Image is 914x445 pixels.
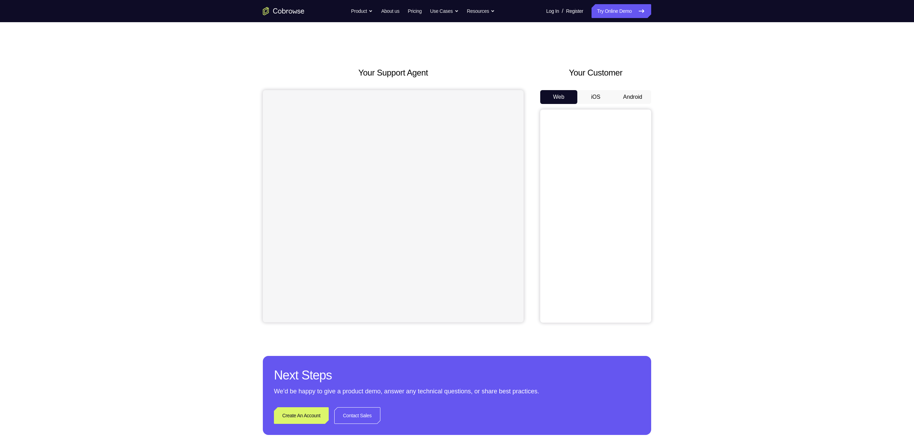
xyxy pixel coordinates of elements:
h2: Your Customer [540,67,651,79]
iframe: Agent [263,90,524,322]
a: About us [381,4,399,18]
button: iOS [577,90,614,104]
a: Log In [546,4,559,18]
a: Contact Sales [334,407,380,424]
a: Register [566,4,583,18]
button: Web [540,90,577,104]
a: Try Online Demo [592,4,651,18]
button: Resources [467,4,495,18]
button: Android [614,90,651,104]
a: Pricing [408,4,422,18]
h2: Next Steps [274,367,640,384]
p: We’d be happy to give a product demo, answer any technical questions, or share best practices. [274,386,640,396]
h2: Your Support Agent [263,67,524,79]
span: / [562,7,563,15]
button: Use Cases [430,4,458,18]
button: Product [351,4,373,18]
a: Create An Account [274,407,329,424]
a: Go to the home page [263,7,304,15]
